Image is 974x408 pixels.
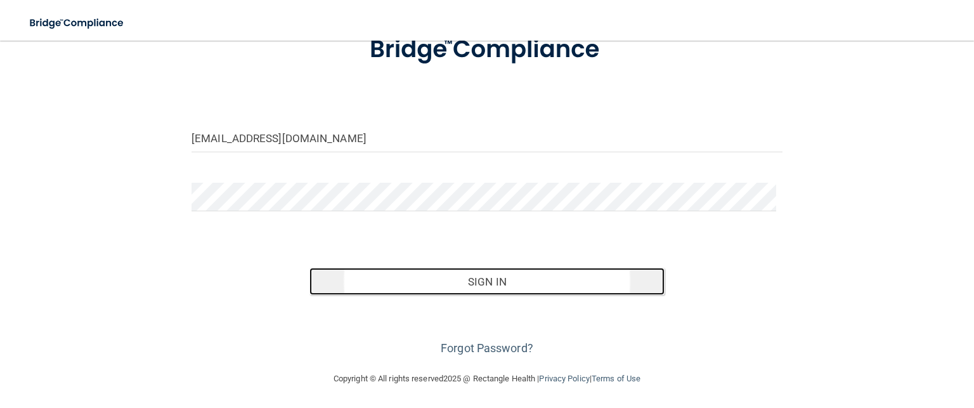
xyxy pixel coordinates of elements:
[192,124,782,152] input: Email
[441,341,533,355] a: Forgot Password?
[539,374,589,383] a: Privacy Policy
[592,374,640,383] a: Terms of Use
[309,268,664,296] button: Sign In
[19,10,136,36] img: bridge_compliance_login_screen.278c3ca4.svg
[344,18,630,82] img: bridge_compliance_login_screen.278c3ca4.svg
[256,359,718,399] div: Copyright © All rights reserved 2025 @ Rectangle Health | |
